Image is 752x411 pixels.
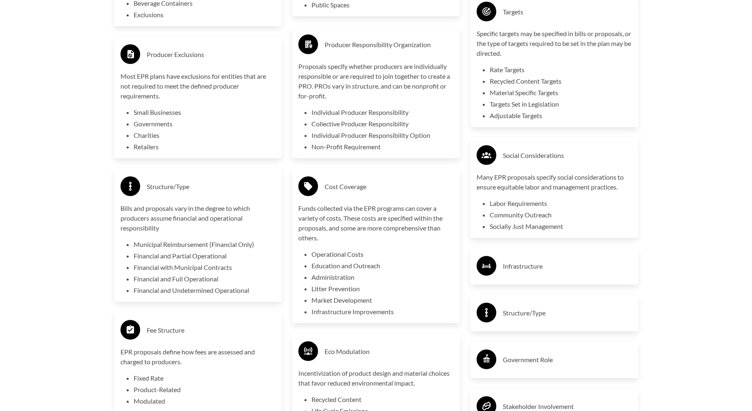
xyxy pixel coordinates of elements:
[311,272,454,282] li: Administration
[134,396,276,406] li: Modulated
[147,48,276,61] h3: Producer Exclusions
[134,385,276,395] li: Product-Related
[298,62,454,101] p: Proposals specify whether producers are individually responsible or are required to join together...
[325,180,454,193] h3: Cost Coverage
[298,203,454,243] p: Funds collected via the EPR programs can cover a variety of costs. These costs are specified with...
[134,285,276,295] li: Financial and Undetermined Operational
[134,240,276,249] li: Municipal Reimbursement (Financial Only)
[490,221,632,231] li: Socially Just Management
[134,130,276,140] li: Charities
[490,99,632,109] li: Targets Set in Legislation
[134,119,276,129] li: Governments
[311,295,454,305] li: Market Development
[490,111,632,121] li: Adjustable Targets
[490,210,632,220] li: Community Outreach
[325,38,454,51] h3: Producer Responsibility Organization
[311,284,454,294] li: Litter Prevention
[311,130,454,140] li: Individual Producer Responsibility Option
[477,29,632,58] p: Specific targets may be specified in bills or proposals, or the type of targets required to be se...
[120,347,276,367] p: EPR proposals define how fees are assessed and charged to producers.
[134,251,276,261] li: Financial and Partial Operational
[311,307,454,317] li: Infrastructure Improvements
[325,345,454,358] h3: Eco Modulation
[311,119,454,129] li: Collective Producer Responsibility
[134,274,276,284] li: Financial and Full Operational
[134,10,276,20] li: Exclusions
[134,373,276,383] li: Fixed Rate
[490,88,632,98] li: Material Specific Targets
[490,65,632,75] li: Rate Targets
[147,324,276,337] h3: Fee Structure
[503,149,632,162] h3: Social Considerations
[311,249,454,259] li: Operational Costs
[477,172,632,192] p: Many EPR proposals specify social considerations to ensure equitable labor and management practices.
[298,368,454,388] p: Incentivization of product design and material choices that favor reduced environmental impact.
[134,142,276,152] li: Retailers
[503,260,632,273] h3: Infrastructure
[311,107,454,117] li: Individual Producer Responsibility
[311,395,454,404] li: Recycled Content
[120,71,276,101] p: Most EPR plans have exclusions for entities that are not required to meet the defined producer re...
[490,76,632,86] li: Recycled Content Targets
[311,142,454,152] li: Non-Profit Requirement
[147,180,276,193] h3: Structure/Type
[503,306,632,320] h3: Structure/Type
[311,261,454,271] li: Education and Outreach
[134,107,276,117] li: Small Businesses
[490,199,632,208] li: Labor Requirements
[503,5,632,18] h3: Targets
[503,353,632,366] h3: Government Role
[120,203,276,233] p: Bills and proposals vary in the degree to which producers assume financial and operational respon...
[134,263,276,272] li: Financial with Municipal Contracts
